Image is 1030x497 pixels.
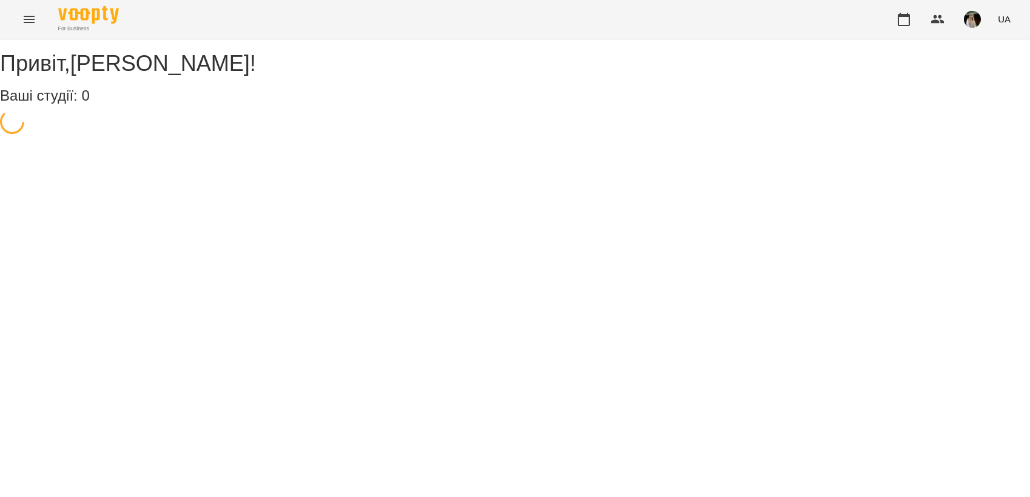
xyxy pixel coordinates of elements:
[998,13,1011,25] span: UA
[15,5,44,34] button: Menu
[58,6,119,24] img: Voopty Logo
[964,11,981,28] img: db9e5aee73aab2f764342d08fe444bbe.JPG
[993,8,1015,30] button: UA
[81,87,89,104] span: 0
[58,25,119,33] span: For Business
